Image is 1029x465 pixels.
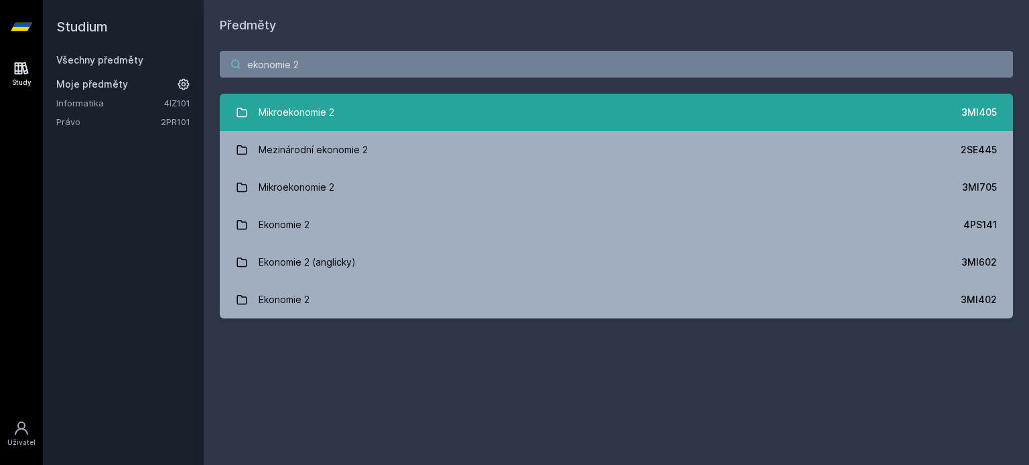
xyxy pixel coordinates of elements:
div: Ekonomie 2 (anglicky) [259,249,356,276]
a: Ekonomie 2 4PS141 [220,206,1013,244]
a: Ekonomie 2 3MI402 [220,281,1013,318]
a: Informatika [56,96,164,110]
a: Uživatel [3,413,40,454]
span: Moje předměty [56,78,128,91]
div: Study [12,78,31,88]
a: Právo [56,115,161,128]
a: Study [3,54,40,94]
a: 2PR101 [161,116,190,127]
a: 4IZ101 [164,98,190,108]
a: Mezinárodní ekonomie 2 2SE445 [220,131,1013,169]
h1: Předměty [220,16,1013,35]
div: Uživatel [7,438,36,448]
a: Ekonomie 2 (anglicky) 3MI602 [220,244,1013,281]
div: Mikroekonomie 2 [259,99,334,126]
div: 3MI602 [961,256,997,269]
a: Mikroekonomie 2 3MI405 [220,94,1013,131]
div: 3MI705 [962,181,997,194]
a: Mikroekonomie 2 3MI705 [220,169,1013,206]
div: 3MI402 [961,293,997,306]
input: Název nebo ident předmětu… [220,51,1013,78]
div: Ekonomie 2 [259,286,310,313]
a: Všechny předměty [56,54,143,66]
div: 4PS141 [963,218,997,231]
div: Mezinárodní ekonomie 2 [259,136,368,163]
div: 3MI405 [961,106,997,119]
div: Mikroekonomie 2 [259,174,334,201]
div: Ekonomie 2 [259,211,310,238]
div: 2SE445 [961,143,997,157]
